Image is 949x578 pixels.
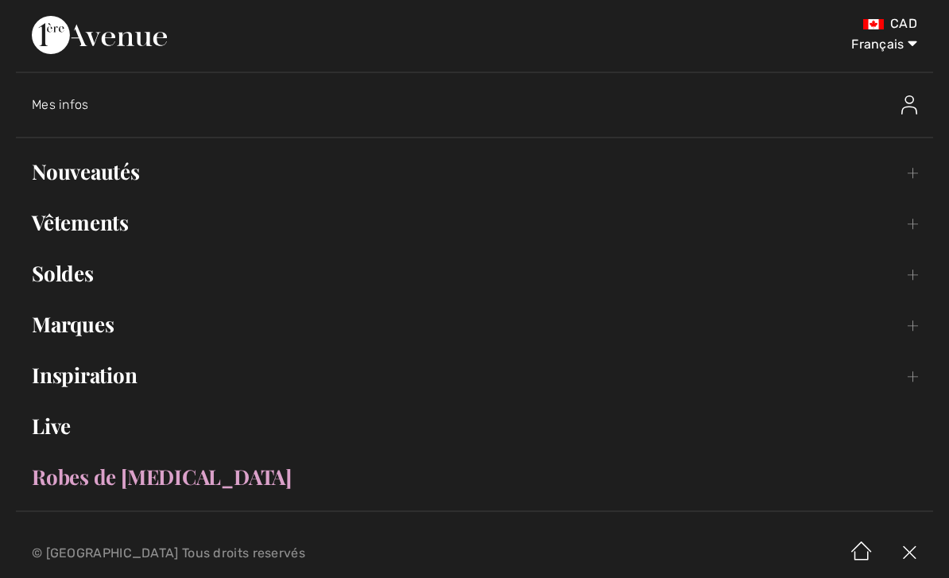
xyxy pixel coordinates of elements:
img: Accueil [838,529,885,578]
p: © [GEOGRAPHIC_DATA] Tous droits reservés [32,548,558,559]
img: 1ère Avenue [32,16,167,54]
div: CAD [558,16,917,32]
a: Live [16,409,933,444]
a: Nouveautés [16,154,933,189]
img: X [885,529,933,578]
a: Robes de [MEDICAL_DATA] [16,460,933,495]
a: Vêtements [16,205,933,240]
img: Mes infos [901,95,917,114]
a: Soldes [16,256,933,291]
span: Mes infos [32,97,89,112]
a: Mes infosMes infos [32,80,933,130]
a: Inspiration [16,358,933,393]
a: Marques [16,307,933,342]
